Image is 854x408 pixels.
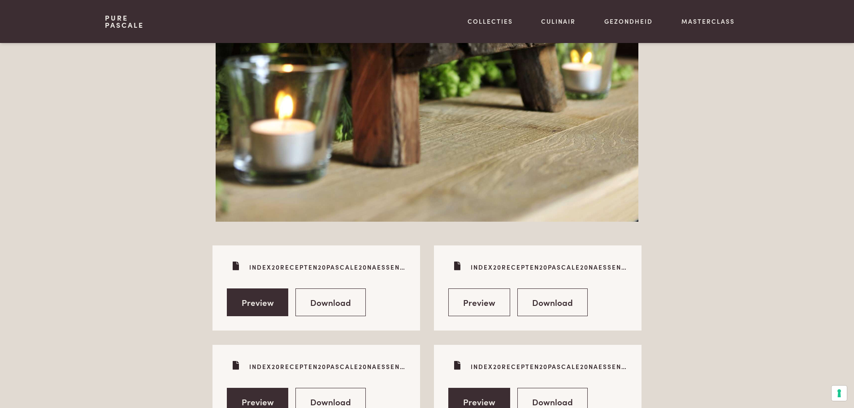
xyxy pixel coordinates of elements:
[249,362,406,371] p: Index20recepten20Pascale20Naessens20-20per20ingredieCC88nt20-20update20januari202016_0.pdf
[832,386,847,401] button: Uw voorkeuren voor toestemming voor trackingtechnologieën
[468,17,513,26] a: Collecties
[105,14,144,29] a: PurePascale
[604,17,653,26] a: Gezondheid
[541,17,576,26] a: Culinair
[448,288,510,317] a: Preview
[249,262,406,272] p: Index20recepten20Pascale20Naessens20-20alfabetisch20-20update20januari202016_0.pdf
[681,17,735,26] a: Masterclass
[295,288,366,317] a: Download
[227,288,289,317] a: Preview
[471,262,627,272] p: Index20recepten20Pascale20Naessens20-20alfabetisch20-20update20januari202016_0.pdf
[517,288,588,317] a: Download
[471,362,627,371] p: Index20recepten20Pascale20Naessens20-20per20ingredieCC88nt20-20update20januari202016_0.pdf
